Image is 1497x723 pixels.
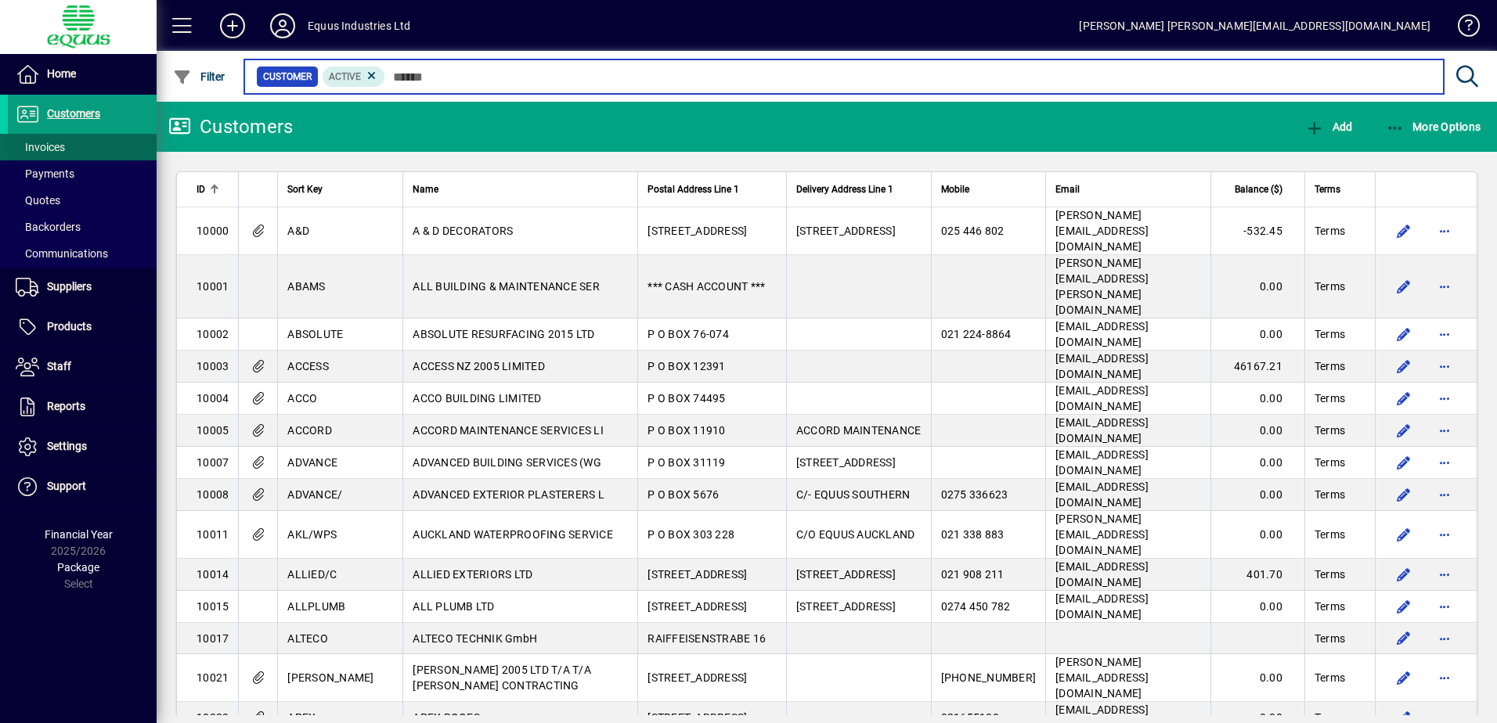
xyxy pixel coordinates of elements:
span: [STREET_ADDRESS] [796,225,896,237]
span: Terms [1315,599,1345,614]
span: P O BOX 74495 [647,392,725,405]
span: ADVANCED EXTERIOR PLASTERERS L [413,488,604,501]
button: More options [1432,665,1457,690]
span: [PERSON_NAME][EMAIL_ADDRESS][DOMAIN_NAME] [1055,209,1149,253]
span: [STREET_ADDRESS] [796,568,896,581]
button: More options [1432,218,1457,243]
span: Backorders [16,221,81,233]
button: Add [207,12,258,40]
span: [STREET_ADDRESS] [647,600,747,613]
span: 10014 [197,568,229,581]
span: Communications [16,247,108,260]
button: Edit [1391,626,1416,651]
span: [STREET_ADDRESS] [647,568,747,581]
span: A & D DECORATORS [413,225,513,237]
button: More options [1432,274,1457,299]
span: 10007 [197,456,229,469]
span: [PHONE_NUMBER] [941,671,1037,684]
span: 021 338 883 [941,528,1005,541]
span: [PERSON_NAME] [287,671,373,684]
span: More Options [1386,120,1481,133]
span: [EMAIL_ADDRESS][DOMAIN_NAME] [1055,384,1149,412]
span: 10003 [197,360,229,372]
span: [PERSON_NAME][EMAIL_ADDRESS][PERSON_NAME][DOMAIN_NAME] [1055,257,1149,316]
a: Home [8,55,157,94]
span: 025 446 802 [941,225,1005,237]
div: ID [197,181,229,198]
button: More options [1432,354,1457,379]
span: Terms [1315,567,1345,582]
span: Staff [47,360,71,372]
td: 401.70 [1210,559,1304,591]
span: [EMAIL_ADDRESS][DOMAIN_NAME] [1055,448,1149,477]
span: 10021 [197,671,229,684]
span: ACCORD MAINTENANCE SERVICES LI [413,424,604,437]
span: P O BOX 11910 [647,424,725,437]
span: Filter [173,70,225,83]
button: More Options [1382,113,1485,141]
button: Edit [1391,322,1416,347]
div: [PERSON_NAME] [PERSON_NAME][EMAIL_ADDRESS][DOMAIN_NAME] [1079,13,1430,38]
button: More options [1432,626,1457,651]
button: Filter [169,63,229,91]
span: [STREET_ADDRESS] [647,225,747,237]
span: ALLIED EXTERIORS LTD [413,568,532,581]
td: 0.00 [1210,511,1304,559]
div: Equus Industries Ltd [308,13,411,38]
span: ADVANCED BUILDING SERVICES (WG [413,456,601,469]
span: A&D [287,225,309,237]
a: Quotes [8,187,157,214]
span: [EMAIL_ADDRESS][DOMAIN_NAME] [1055,480,1149,509]
a: Staff [8,347,157,387]
button: Add [1301,113,1356,141]
mat-chip: Activation Status: Active [323,67,385,87]
span: 10015 [197,600,229,613]
button: Edit [1391,218,1416,243]
span: Payments [16,167,74,180]
span: Terms [1315,670,1345,685]
a: Products [8,308,157,347]
span: ADVANCE/ [287,488,342,501]
span: [EMAIL_ADDRESS][DOMAIN_NAME] [1055,416,1149,444]
span: Sort Key [287,181,323,198]
span: [PERSON_NAME][EMAIL_ADDRESS][DOMAIN_NAME] [1055,513,1149,556]
button: More options [1432,594,1457,619]
a: Payments [8,160,157,187]
span: 021 908 211 [941,568,1005,581]
span: Package [57,561,99,574]
div: Mobile [941,181,1037,198]
span: RAIFFEISENSTRABE 16 [647,632,766,645]
button: Edit [1391,594,1416,619]
span: ALL PLUMB LTD [413,600,494,613]
button: More options [1432,386,1457,411]
span: AUCKLAND WATERPROOFING SERVICE [413,528,613,541]
a: Knowledge Base [1446,3,1477,54]
button: More options [1432,450,1457,475]
span: 10017 [197,632,229,645]
button: Edit [1391,665,1416,690]
span: ALLIED/C [287,568,337,581]
span: [EMAIL_ADDRESS][DOMAIN_NAME] [1055,592,1149,620]
span: [EMAIL_ADDRESS][DOMAIN_NAME] [1055,320,1149,348]
span: Terms [1315,326,1345,342]
span: Terms [1315,527,1345,542]
a: Reports [8,387,157,426]
button: Edit [1391,562,1416,587]
div: Customers [168,114,293,139]
button: Profile [258,12,308,40]
span: Suppliers [47,280,92,293]
td: 0.00 [1210,654,1304,702]
span: Terms [1315,455,1345,470]
button: Edit [1391,450,1416,475]
span: 0274 450 782 [941,600,1011,613]
span: 10008 [197,488,229,501]
span: 021 224-8864 [941,328,1012,340]
span: Terms [1315,390,1345,406]
span: 10000 [197,225,229,237]
span: Postal Address Line 1 [647,181,739,198]
a: Settings [8,427,157,466]
span: P O BOX 12391 [647,360,725,372]
span: [EMAIL_ADDRESS][DOMAIN_NAME] [1055,560,1149,588]
span: ALTECO TECHNIK GmbH [413,632,537,645]
span: [STREET_ADDRESS] [796,600,896,613]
